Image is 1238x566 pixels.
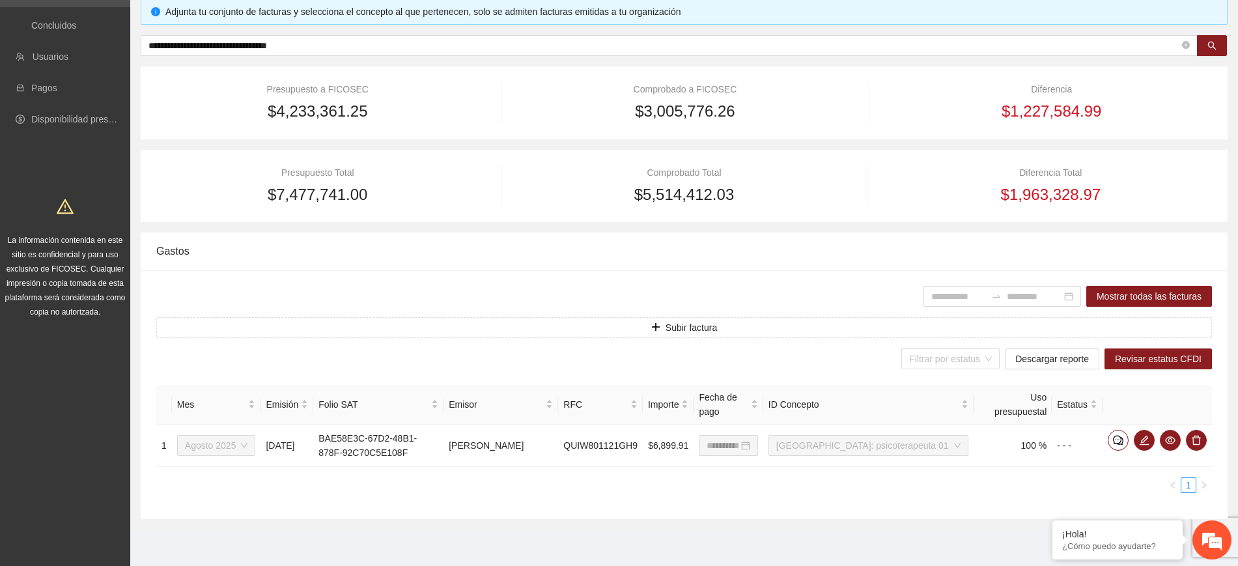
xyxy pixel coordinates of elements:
[1097,289,1202,304] span: Mostrar todas las facturas
[1160,430,1181,451] button: eye
[268,99,367,124] span: $4,233,361.25
[891,82,1212,96] div: Diferencia
[1062,529,1173,539] div: ¡Hola!
[268,182,367,207] span: $7,477,741.00
[666,320,717,335] span: Subir factura
[156,425,172,467] td: 1
[563,397,628,412] span: RFC
[1197,35,1227,56] button: search
[635,99,735,124] span: $3,005,776.26
[1002,99,1101,124] span: $1,227,584.99
[1001,182,1101,207] span: $1,963,328.97
[443,385,558,425] th: Emisor
[1052,425,1103,467] td: - - -
[5,236,126,317] span: La información contenida en este sitio es confidencial y para uso exclusivo de FICOSEC. Cualquier...
[1108,430,1129,451] button: comment
[648,397,679,412] span: Importe
[1207,41,1217,51] span: search
[31,20,76,31] a: Concluidos
[890,165,1212,180] div: Diferencia Total
[694,385,763,425] th: Fecha de pago
[643,385,694,425] th: Importe
[185,436,248,455] span: Agosto 2025
[523,82,847,96] div: Comprobado a FICOSEC
[651,322,660,333] span: plus
[558,385,643,425] th: RFC
[991,291,1002,302] span: swap-right
[974,425,1052,467] td: 100 %
[7,356,248,401] textarea: Escriba su mensaje y pulse “Intro”
[313,385,443,425] th: Folio SAT
[151,7,160,16] span: info-circle
[156,317,1212,338] button: plusSubir factura
[172,385,261,425] th: Mes
[1134,435,1154,446] span: edit
[1181,477,1196,493] li: 1
[523,165,845,180] div: Comprobado Total
[768,397,959,412] span: ID Concepto
[991,291,1002,302] span: to
[1015,352,1089,366] span: Descargar reporte
[763,385,974,425] th: ID Concepto
[1134,430,1155,451] button: edit
[776,436,961,455] span: Chihuahua: psicoterapeuta 01
[318,397,429,412] span: Folio SAT
[313,425,443,467] td: BAE58E3C-67D2-48B1-878F-92C70C5E108F
[1196,477,1212,493] button: right
[443,425,558,467] td: [PERSON_NAME]
[165,5,1217,19] div: Adjunta tu conjunto de facturas y selecciona el concepto al que pertenecen, solo se admiten factu...
[266,397,298,412] span: Emisión
[1115,352,1202,366] span: Revisar estatus CFDI
[177,397,246,412] span: Mes
[1182,40,1190,52] span: close-circle
[1057,397,1088,412] span: Estatus
[57,198,74,215] span: warning
[1161,435,1180,446] span: eye
[1108,435,1128,446] span: comment
[449,397,543,412] span: Emisor
[699,390,748,419] span: Fecha de pago
[1052,385,1103,425] th: Estatus
[31,83,57,93] a: Pagos
[156,165,479,180] div: Presupuesto Total
[1200,481,1208,489] span: right
[1005,348,1099,369] button: Descargar reporte
[1169,481,1177,489] span: left
[1187,435,1206,446] span: delete
[33,51,68,62] a: Usuarios
[214,7,245,38] div: Minimizar ventana de chat en vivo
[558,425,643,467] td: QUIW801121GH9
[1186,430,1207,451] button: delete
[634,182,734,207] span: $5,514,412.03
[1165,477,1181,493] li: Previous Page
[1086,286,1212,307] button: Mostrar todas las facturas
[31,114,143,124] a: Disponibilidad presupuestal
[260,425,313,467] td: [DATE]
[1104,348,1212,369] button: Revisar estatus CFDI
[1165,477,1181,493] button: left
[974,385,1052,425] th: Uso presupuestal
[156,82,479,96] div: Presupuesto a FICOSEC
[156,233,1212,270] div: Gastos
[1062,541,1173,551] p: ¿Cómo puedo ayudarte?
[1196,477,1212,493] li: Next Page
[260,385,313,425] th: Emisión
[1181,478,1196,492] a: 1
[76,174,180,305] span: Estamos en línea.
[1182,41,1190,49] span: close-circle
[643,425,694,467] td: $6,899.91
[68,66,219,83] div: Chatee con nosotros ahora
